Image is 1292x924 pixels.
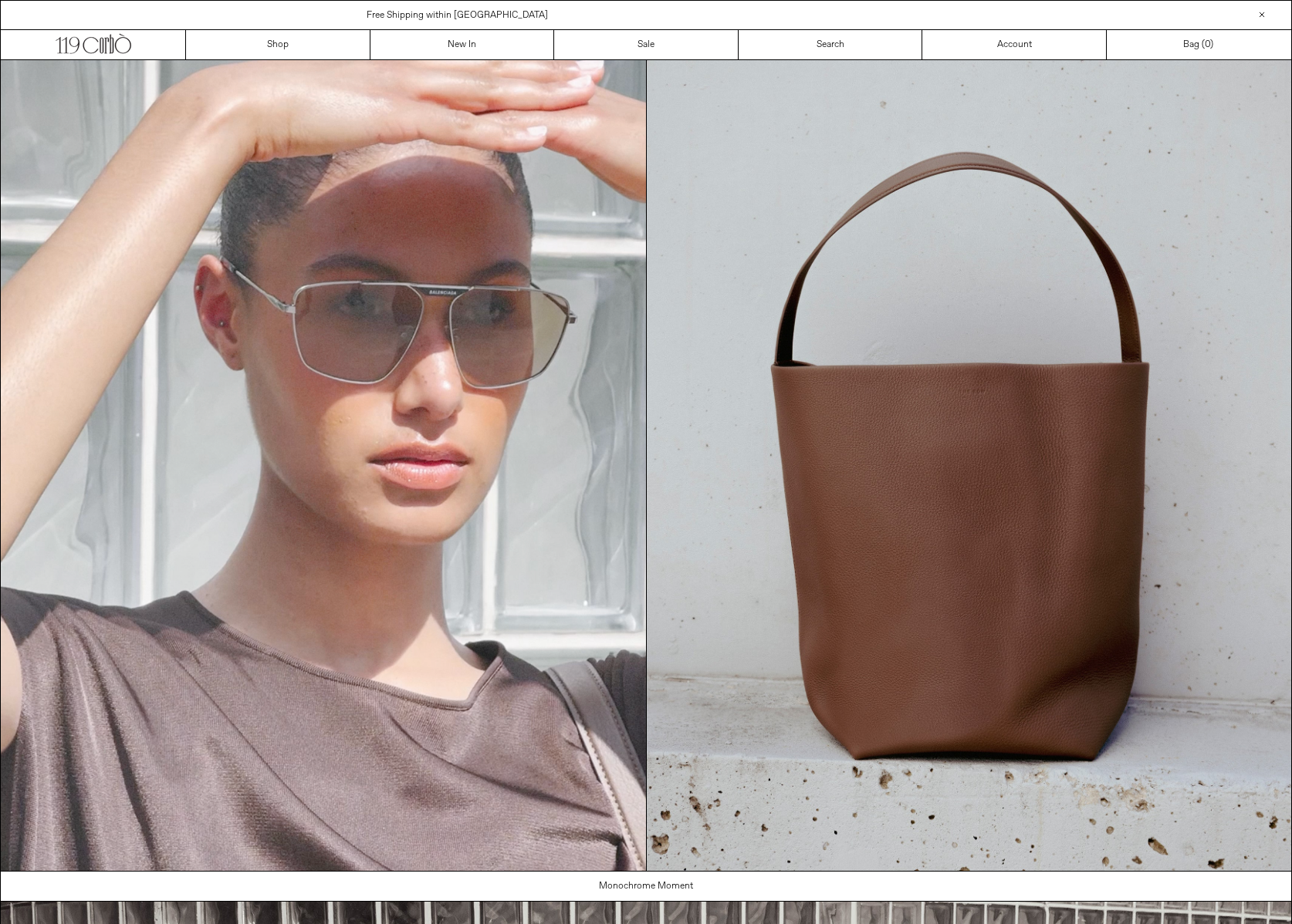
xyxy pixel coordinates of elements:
[554,30,739,59] a: Sale
[186,30,370,59] a: Shop
[367,9,548,22] a: Free Shipping within [GEOGRAPHIC_DATA]
[1,872,1292,901] a: Monochrome Moment
[739,30,923,59] a: Search
[922,30,1107,59] a: Account
[1,862,646,875] a: Your browser does not support the video tag.
[1205,38,1213,52] span: )
[1,60,646,871] video: Your browser does not support the video tag.
[370,30,555,59] a: New In
[1107,30,1291,59] a: Bag ()
[1205,39,1210,51] span: 0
